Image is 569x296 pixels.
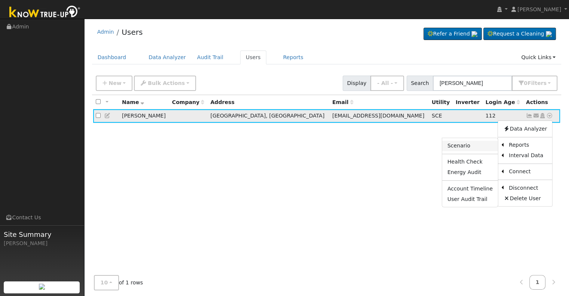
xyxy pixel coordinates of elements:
[442,141,498,151] a: Scenario Report
[442,167,498,178] a: Energy Audit Report
[143,51,192,64] a: Data Analyzer
[332,113,424,119] span: [EMAIL_ADDRESS][DOMAIN_NAME]
[4,229,80,239] span: Site Summary
[442,157,498,167] a: Health Check Report
[134,76,196,91] button: Bulk Actions
[92,51,132,64] a: Dashboard
[407,76,433,91] span: Search
[456,98,480,106] div: Inverter
[433,76,512,91] input: Search
[442,194,498,204] a: User Audit Trail
[546,112,553,120] a: Other actions
[526,98,557,106] div: Actions
[516,51,561,64] a: Quick Links
[94,275,143,290] span: of 1 rows
[529,275,546,290] a: 1
[4,239,80,247] div: [PERSON_NAME]
[527,80,547,86] span: Filter
[172,99,204,105] span: Company name
[101,280,108,286] span: 10
[94,275,119,290] button: 10
[504,167,552,177] a: Connect
[97,29,114,35] a: Admin
[96,76,133,91] button: New
[504,150,552,161] a: Interval Data
[432,113,442,119] span: SCE
[483,28,556,40] a: Request a Cleaning
[370,76,404,91] button: - All -
[104,113,111,119] a: Edit User
[533,112,539,120] a: shspringer99@gmail.com
[423,28,482,40] a: Refer a Friend
[471,31,477,37] img: retrieve
[543,80,546,86] span: s
[240,51,266,64] a: Users
[39,284,45,290] img: retrieve
[539,113,546,119] a: Login As
[504,140,552,150] a: Reports
[486,113,496,119] span: 05/19/2025 4:07:09 PM
[343,76,371,91] span: Display
[432,98,450,106] div: Utility
[486,99,520,105] span: Days since last login
[6,4,84,21] img: Know True-Up
[498,193,552,204] a: Delete User
[526,113,533,119] a: Show Graph
[512,76,557,91] button: 0Filters
[108,80,121,86] span: New
[192,51,229,64] a: Audit Trail
[278,51,309,64] a: Reports
[210,98,327,106] div: Address
[504,183,552,193] a: Disconnect
[119,109,169,123] td: [PERSON_NAME]
[442,183,498,194] a: Account Timeline Report
[148,80,185,86] span: Bulk Actions
[122,99,144,105] span: Name
[498,123,552,134] a: Data Analyzer
[208,109,330,123] td: [GEOGRAPHIC_DATA], [GEOGRAPHIC_DATA]
[546,31,552,37] img: retrieve
[122,28,143,37] a: Users
[332,99,353,105] span: Email
[517,6,561,12] span: [PERSON_NAME]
